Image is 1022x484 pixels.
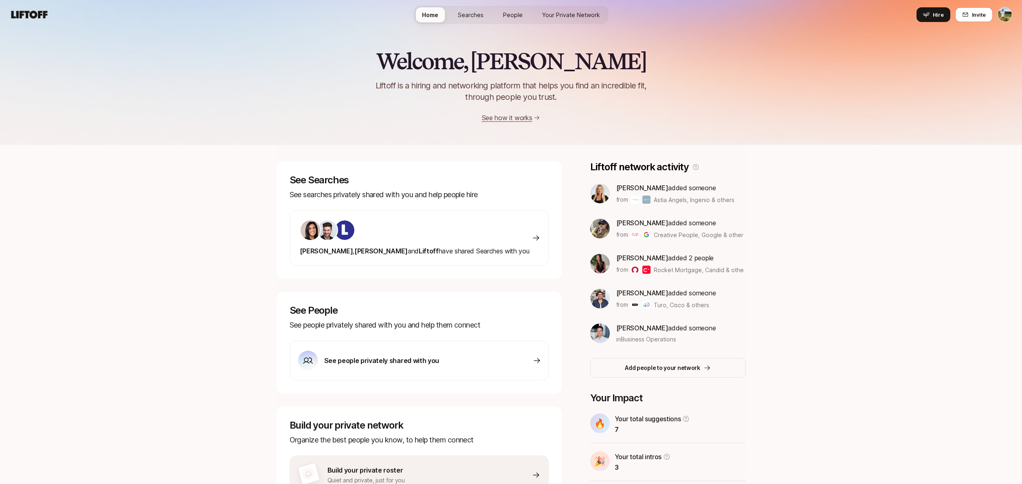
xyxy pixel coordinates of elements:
button: Add people to your network [590,358,746,378]
p: See people privately shared with you and help them connect [290,319,549,331]
p: Your Impact [590,392,746,404]
p: Liftoff is a hiring and networking platform that helps you find an incredible fit, through people... [365,80,657,103]
a: People [497,7,529,22]
p: Your total suggestions [615,414,681,424]
span: in Business Operations [616,335,676,343]
img: Google [642,231,651,239]
p: Add people to your network [625,363,700,373]
img: 6ee22bd4_68c9_4752_bfb6_e786e766df02.jpg [590,323,610,343]
a: Searches [451,7,490,22]
span: [PERSON_NAME] [616,219,668,227]
a: Your Private Network [536,7,607,22]
img: ec475d8c_0c97_428a_a95e_2e52928abc7c.jpg [590,219,610,238]
p: from [616,195,628,205]
img: 7bf30482_e1a5_47b4_9e0f_fc49ddd24bf6.jpg [318,220,337,240]
img: 71d7b91d_d7cb_43b4_a7ea_a9b2f2cc6e03.jpg [301,220,320,240]
button: Invite [955,7,993,22]
img: Ingenio [642,196,651,204]
img: Cisco [642,301,651,309]
p: 3 [615,462,671,473]
h2: Welcome, [PERSON_NAME] [376,49,646,73]
span: [PERSON_NAME] [616,324,668,332]
span: , [353,247,354,255]
img: Turo [631,301,639,309]
img: ACg8ocKIuO9-sklR2KvA8ZVJz4iZ_g9wtBiQREC3t8A94l4CTg=s160-c [335,220,354,240]
p: See People [290,305,549,316]
p: from [616,300,628,310]
span: [PERSON_NAME] [616,254,668,262]
p: added 2 people [616,253,744,263]
span: Hire [933,11,944,19]
p: added someone [616,323,716,333]
p: Organize the best people you know, to help them connect [290,434,549,446]
span: [PERSON_NAME] [616,289,668,297]
p: 7 [615,424,690,435]
img: Creative People [631,231,639,239]
img: 37a93d0b_bea1_4eb5_8116_15fa380280b3.jpg [590,289,610,308]
p: See people privately shared with you [324,355,439,366]
span: [PERSON_NAME] [354,247,408,255]
span: have shared Searches with you [300,247,530,255]
span: Searches [458,11,484,19]
span: Creative People, Google & others [654,231,743,239]
img: Astia Angels [631,196,639,204]
p: added someone [616,288,716,298]
span: Turo, Cisco & others [654,301,709,309]
img: Candid [642,266,651,274]
p: Your total intros [615,451,662,462]
a: Home [415,7,445,22]
p: Build your private network [290,420,549,431]
p: from [616,265,628,275]
span: Home [422,11,438,19]
img: Tyler Kieft [998,8,1012,22]
button: Tyler Kieft [998,7,1012,22]
img: Rocket Mortgage [631,266,639,274]
p: See searches privately shared with you and help people hire [290,189,549,200]
span: Astia Angels, Ingenio & others [654,196,734,204]
div: 🎉 [590,451,610,471]
span: [PERSON_NAME] [616,184,668,192]
p: from [616,230,628,240]
p: added someone [616,218,744,228]
img: default-avatar.svg [301,466,316,481]
button: Hire [917,7,950,22]
a: See how it works [482,114,532,122]
span: Your Private Network [542,11,600,19]
p: Liftoff network activity [590,161,689,173]
span: Invite [972,11,986,19]
span: Liftoff [419,247,439,255]
img: bd2c0845_c66c_4226_a200_03081f0cb6c3.jpg [590,184,610,203]
span: People [503,11,523,19]
img: 33ee49e1_eec9_43f1_bb5d_6b38e313ba2b.jpg [590,254,610,273]
div: 🔥 [590,414,610,433]
p: See Searches [290,174,549,186]
span: Rocket Mortgage, Candid & others [654,266,749,273]
span: and [408,247,419,255]
p: added someone [616,183,735,193]
p: Build your private roster [327,465,405,475]
span: [PERSON_NAME] [300,247,353,255]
